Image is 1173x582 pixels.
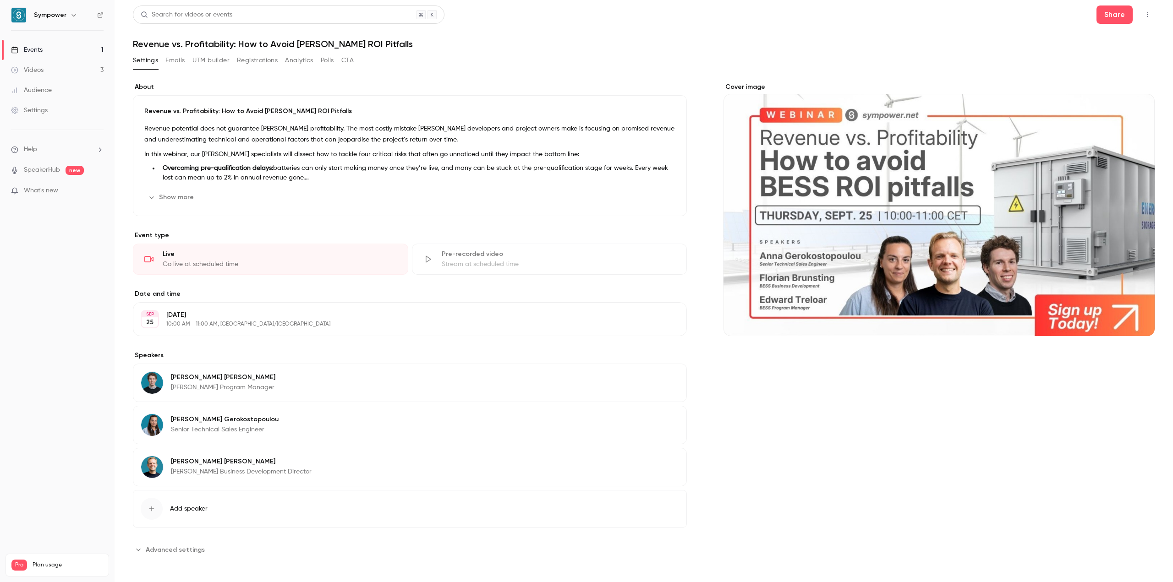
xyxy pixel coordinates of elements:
div: Pre-recorded videoStream at scheduled time [412,244,687,275]
p: Revenue vs. Profitability: How to Avoid [PERSON_NAME] ROI Pitfalls [144,107,675,116]
img: Anna Gerokostopoulou [141,414,163,436]
p: [DATE] [166,310,638,320]
p: 10:00 AM - 11:00 AM, [GEOGRAPHIC_DATA]/[GEOGRAPHIC_DATA] [166,321,638,328]
li: batteries can only start making money once they’re live, and many can be stuck at the pre-qualifi... [159,163,675,183]
h1: Revenue vs. Profitability: How to Avoid [PERSON_NAME] ROI Pitfalls [133,38,1155,49]
button: Polls [321,53,334,68]
button: Show more [144,190,199,205]
div: Edward Treloar[PERSON_NAME] [PERSON_NAME][PERSON_NAME] Program Manager [133,364,687,402]
section: Cover image [724,82,1155,336]
label: Speakers [133,351,687,360]
span: Advanced settings [146,545,205,555]
p: [PERSON_NAME] Gerokostopoulou [171,415,279,424]
p: Senior Technical Sales Engineer [171,425,279,434]
span: What's new [24,186,58,196]
p: [PERSON_NAME] Program Manager [171,383,275,392]
strong: Overcoming pre-qualification delays: [163,165,273,171]
label: About [133,82,687,92]
span: Plan usage [33,561,103,569]
img: Florian Brunsting [141,456,163,478]
p: Revenue potential does not guarantee [PERSON_NAME] profitability. The most costly mistake [PERSON... [144,123,675,145]
img: Sympower [11,8,26,22]
div: Stream at scheduled time [442,260,676,269]
button: Share [1096,5,1133,24]
p: [PERSON_NAME] [PERSON_NAME] [171,457,312,466]
p: [PERSON_NAME] [PERSON_NAME] [171,373,275,382]
h6: Sympower [34,11,66,20]
div: Videos [11,65,44,75]
div: Events [11,45,43,54]
div: Go live at scheduled time [163,260,397,269]
button: Analytics [285,53,313,68]
span: Help [24,145,37,154]
p: 25 [146,318,153,327]
button: Settings [133,53,158,68]
div: Settings [11,106,48,115]
div: Live [163,250,397,259]
button: UTM builder [192,53,230,68]
section: Advanced settings [133,542,687,557]
div: SEP [142,311,158,317]
button: Emails [165,53,185,68]
div: Audience [11,86,52,95]
img: Edward Treloar [141,372,163,394]
div: Search for videos or events [141,10,232,20]
p: [PERSON_NAME] Business Development Director [171,467,312,476]
button: Advanced settings [133,542,210,557]
p: In this webinar, our [PERSON_NAME] specialists will dissect how to tackle four critical risks tha... [144,149,675,160]
span: new [66,166,84,175]
button: Add speaker [133,490,687,528]
div: Pre-recorded video [442,250,676,259]
div: Anna Gerokostopoulou[PERSON_NAME] GerokostopoulouSenior Technical Sales Engineer [133,406,687,444]
li: help-dropdown-opener [11,145,104,154]
label: Date and time [133,289,687,299]
span: Add speaker [170,504,208,513]
span: Pro [11,560,27,571]
button: CTA [341,53,354,68]
div: Florian Brunsting[PERSON_NAME] [PERSON_NAME][PERSON_NAME] Business Development Director [133,448,687,486]
iframe: Noticeable Trigger [93,187,104,195]
div: LiveGo live at scheduled time [133,244,408,275]
label: Cover image [724,82,1155,92]
button: Registrations [237,53,278,68]
a: SpeakerHub [24,165,60,175]
p: Event type [133,231,687,240]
